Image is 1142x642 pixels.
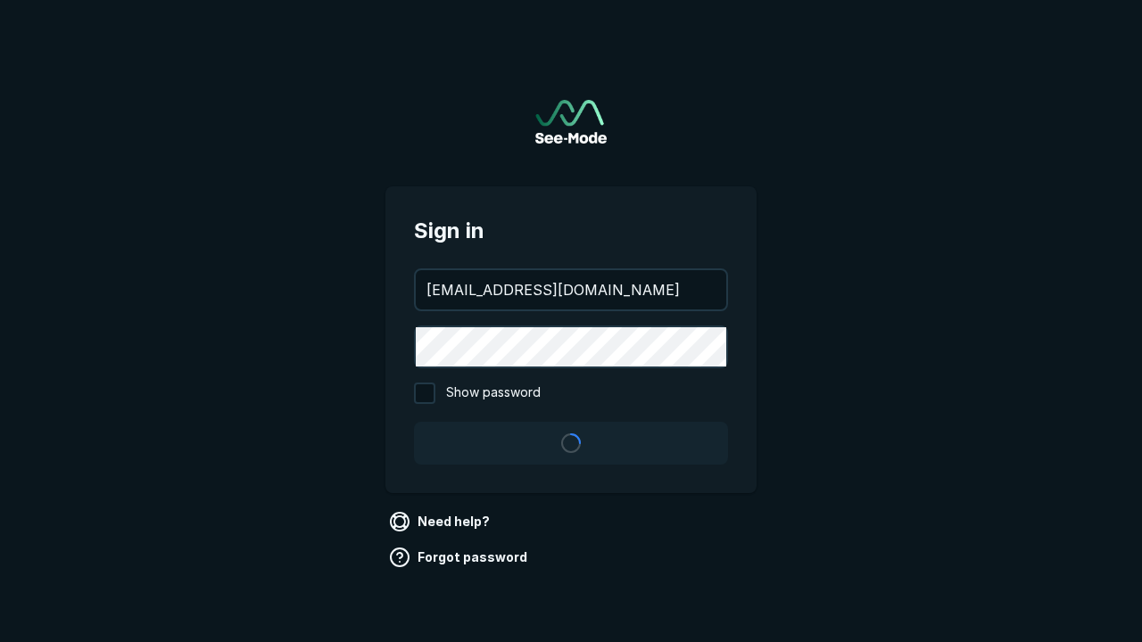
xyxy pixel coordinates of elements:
span: Show password [446,383,541,404]
input: your@email.com [416,270,726,309]
a: Go to sign in [535,100,607,144]
a: Need help? [385,507,497,536]
img: See-Mode Logo [535,100,607,144]
a: Forgot password [385,543,534,572]
span: Sign in [414,215,728,247]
